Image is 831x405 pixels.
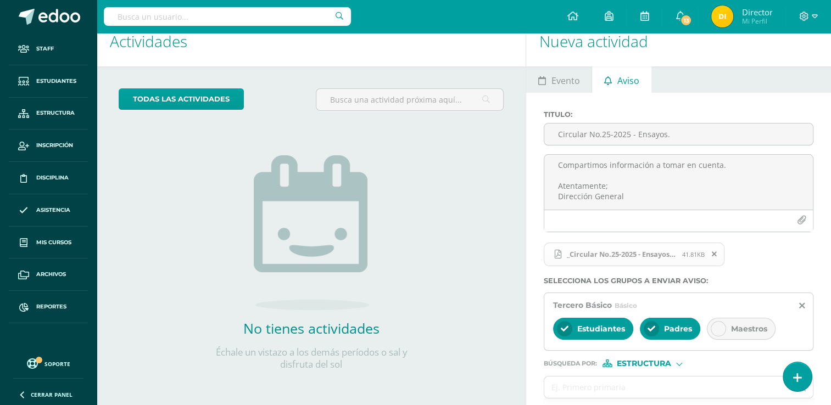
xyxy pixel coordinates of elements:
[9,258,88,291] a: Archivos
[526,66,592,93] a: Evento
[36,270,66,279] span: Archivos
[577,324,625,334] span: Estudiantes
[592,66,651,93] a: Aviso
[603,359,685,367] div: [object Object]
[9,65,88,98] a: Estudiantes
[44,360,70,368] span: Soporte
[553,300,612,310] span: Tercero Básico
[36,77,76,86] span: Estudiantes
[202,346,421,370] p: Échale un vistazo a los demás períodos o sal y disfruta del sol
[731,324,767,334] span: Maestros
[544,110,813,119] label: Titulo :
[705,248,724,260] span: Remover archivo
[544,277,813,285] label: Selecciona los grupos a enviar aviso :
[31,391,72,398] span: Cerrar panel
[36,173,69,182] span: Disciplina
[551,67,580,94] span: Evento
[36,109,75,117] span: Estructura
[9,33,88,65] a: Staff
[254,155,369,310] img: no_activities.png
[119,88,244,110] a: todas las Actividades
[741,16,772,26] span: Mi Perfil
[202,319,421,337] h2: No tienes actividades
[544,361,597,367] span: Búsqueda por :
[104,7,351,26] input: Busca un usuario...
[36,44,54,53] span: Staff
[36,238,71,247] span: Mis cursos
[544,376,791,398] input: Ej. Primero primaria
[36,206,70,215] span: Asistencia
[561,250,682,258] span: _Circular No.25-2025 - Ensayos. .pdf
[13,356,83,370] a: Soporte
[316,89,504,110] input: Busca una actividad próxima aquí...
[664,324,692,334] span: Padres
[9,291,88,323] a: Reportes
[544,123,813,145] input: Titulo
[617,67,639,94] span: Aviso
[9,194,88,227] a: Asistencia
[741,7,772,18] span: Director
[682,250,705,258] span: 41.81KB
[711,5,733,27] img: 608136e48c3c14518f2ea00dfaf80bc2.png
[9,130,88,162] a: Inscripción
[9,98,88,130] a: Estructura
[110,16,512,66] h1: Actividades
[680,14,692,26] span: 13
[544,243,724,267] span: _Circular No.25-2025 - Ensayos. .pdf
[617,361,671,367] span: Estructura
[539,16,818,66] h1: Nueva actividad
[9,227,88,259] a: Mis cursos
[544,155,813,210] textarea: Estimados padres de familia y/o encargados. Compartimos información a tomar en cuenta. Atentament...
[9,162,88,194] a: Disciplina
[36,141,73,150] span: Inscripción
[36,302,66,311] span: Reportes
[615,301,637,310] span: Básico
